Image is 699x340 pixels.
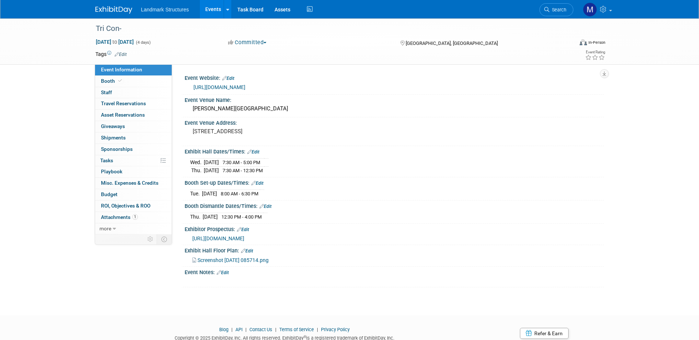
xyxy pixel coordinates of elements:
[100,157,113,163] span: Tasks
[273,327,278,332] span: |
[185,177,604,187] div: Booth Set-up Dates/Times:
[204,167,219,174] td: [DATE]
[101,135,126,141] span: Shipments
[185,267,604,276] div: Event Notes:
[549,7,566,13] span: Search
[185,95,604,104] div: Event Venue Name:
[95,166,172,177] a: Playbook
[95,50,127,58] td: Tags
[101,100,146,106] span: Travel Reservations
[580,39,587,45] img: Format-Inperson.png
[111,39,118,45] span: to
[202,190,217,198] td: [DATE]
[101,146,133,152] span: Sponsorships
[192,257,269,263] a: Screenshot [DATE] 085714.png
[222,76,234,81] a: Edit
[241,248,253,254] a: Edit
[101,112,145,118] span: Asset Reservations
[95,189,172,200] a: Budget
[185,245,604,255] div: Exhibit Hall Floor Plan:
[583,3,597,17] img: Maryann Tijerina
[95,144,172,155] a: Sponsorships
[95,64,172,75] a: Event Information
[321,327,350,332] a: Privacy Policy
[530,38,606,49] div: Event Format
[193,128,351,135] pre: [STREET_ADDRESS]
[588,40,605,45] div: In-Person
[101,67,142,72] span: Event Information
[95,223,172,234] a: more
[95,201,172,212] a: ROI, Objectives & ROO
[185,117,604,127] div: Event Venue Address:
[185,72,604,82] div: Event Website:
[259,204,272,209] a: Edit
[101,180,158,186] span: Misc. Expenses & Credits
[237,227,249,232] a: Edit
[190,167,204,174] td: Thu.
[279,327,314,332] a: Terms of Service
[190,159,204,167] td: Wed.
[190,103,598,114] div: [PERSON_NAME][GEOGRAPHIC_DATA]
[115,52,127,57] a: Edit
[249,327,272,332] a: Contact Us
[135,40,151,45] span: (4 days)
[192,235,244,241] a: [URL][DOMAIN_NAME]
[157,234,172,244] td: Toggle Event Tabs
[185,224,604,233] div: Exhibitor Prospectus:
[203,213,218,221] td: [DATE]
[95,87,172,98] a: Staff
[95,76,172,87] a: Booth
[95,98,172,109] a: Travel Reservations
[95,110,172,121] a: Asset Reservations
[185,146,604,156] div: Exhibit Hall Dates/Times:
[223,168,263,173] span: 7:30 AM - 12:30 PM
[95,39,134,45] span: [DATE] [DATE]
[95,121,172,132] a: Giveaways
[219,327,228,332] a: Blog
[190,190,202,198] td: Tue.
[193,84,245,90] a: [URL][DOMAIN_NAME]
[141,7,189,13] span: Landmark Structures
[251,181,263,186] a: Edit
[539,3,573,16] a: Search
[230,327,234,332] span: |
[520,328,569,339] a: Refer & Earn
[101,89,112,95] span: Staff
[585,50,605,54] div: Event Rating
[204,159,219,167] td: [DATE]
[315,327,320,332] span: |
[99,226,111,231] span: more
[304,335,306,339] sup: ®
[101,123,125,129] span: Giveaways
[95,155,172,166] a: Tasks
[244,327,248,332] span: |
[144,234,157,244] td: Personalize Event Tab Strip
[235,327,242,332] a: API
[223,160,260,165] span: 7:30 AM - 5:00 PM
[95,178,172,189] a: Misc. Expenses & Credits
[101,169,122,174] span: Playbook
[226,39,269,46] button: Committed
[95,6,132,14] img: ExhibitDay
[217,270,229,275] a: Edit
[101,203,150,209] span: ROI, Objectives & ROO
[118,79,122,83] i: Booth reservation complete
[95,132,172,144] a: Shipments
[198,257,269,263] span: Screenshot [DATE] 085714.png
[101,78,123,84] span: Booth
[132,214,138,220] span: 1
[93,22,562,35] div: Tri Con-
[95,212,172,223] a: Attachments1
[221,191,258,196] span: 8:00 AM - 6:30 PM
[185,201,604,210] div: Booth Dismantle Dates/Times:
[247,149,259,155] a: Edit
[101,191,118,197] span: Budget
[221,214,262,220] span: 12:30 PM - 4:00 PM
[406,40,498,46] span: [GEOGRAPHIC_DATA], [GEOGRAPHIC_DATA]
[101,214,138,220] span: Attachments
[190,213,203,221] td: Thu.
